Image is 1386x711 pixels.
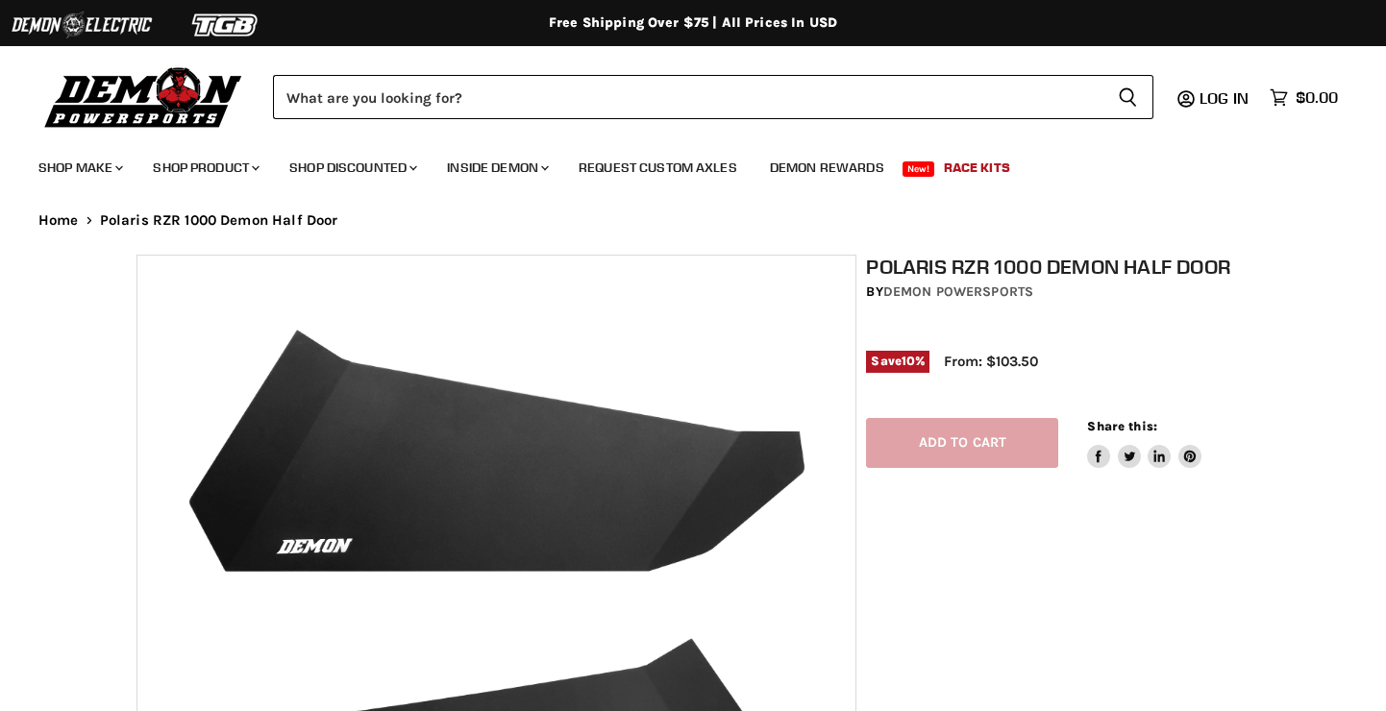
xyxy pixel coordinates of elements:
div: by [866,282,1259,303]
img: Demon Electric Logo 2 [10,7,154,43]
ul: Main menu [24,140,1333,187]
span: Log in [1200,88,1249,108]
a: Shop Product [138,148,271,187]
img: Demon Powersports [38,62,249,131]
a: Shop Make [24,148,135,187]
input: Search [273,75,1102,119]
a: Demon Rewards [755,148,899,187]
span: Polaris RZR 1000 Demon Half Door [100,212,338,229]
button: Search [1102,75,1153,119]
aside: Share this: [1087,418,1201,469]
a: Request Custom Axles [564,148,752,187]
a: Shop Discounted [275,148,429,187]
a: Inside Demon [433,148,560,187]
span: New! [903,161,935,177]
span: $0.00 [1296,88,1338,107]
a: Log in [1191,89,1260,107]
form: Product [273,75,1153,119]
span: Share this: [1087,419,1156,433]
a: Race Kits [929,148,1025,187]
img: TGB Logo 2 [154,7,298,43]
a: $0.00 [1260,84,1348,111]
span: 10 [902,354,915,368]
a: Demon Powersports [883,283,1033,300]
span: Save % [866,351,929,372]
a: Home [38,212,79,229]
span: From: $103.50 [944,353,1038,370]
h1: Polaris RZR 1000 Demon Half Door [866,255,1259,279]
